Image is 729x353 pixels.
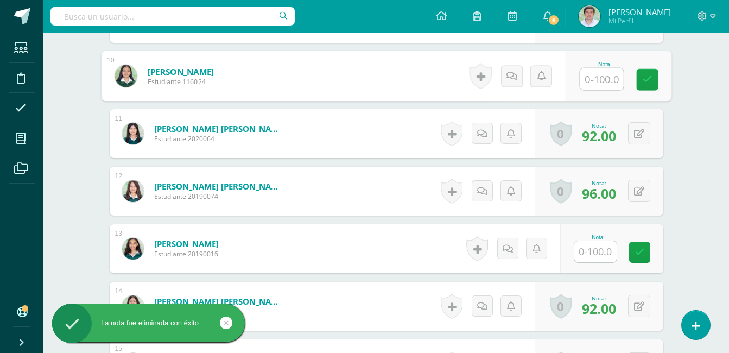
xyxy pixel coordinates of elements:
[154,249,219,259] span: Estudiante 20190016
[122,123,144,144] img: 8db7170a50162a1c6e809395e57b92fb.png
[52,318,245,328] div: La nota fue eliminada con éxito
[50,7,295,26] input: Busca un usuario...
[550,121,572,146] a: 0
[580,68,623,90] input: 0-100.0
[582,122,616,129] div: Nota:
[154,134,284,143] span: Estudiante 2020064
[147,77,214,87] span: Estudiante 116024
[122,295,144,317] img: 4b77932688ec592a7a01a6efedaf3f14.png
[574,241,617,262] input: 0-100.0
[608,7,671,17] span: [PERSON_NAME]
[608,16,671,26] span: Mi Perfil
[579,5,600,27] img: b10d14ec040a32e6b6549447acb4e67d.png
[122,238,144,260] img: 3f0ce475792f9a9e6eee8cc4ed503323.png
[582,184,616,203] span: 96.00
[154,296,284,307] a: [PERSON_NAME] [PERSON_NAME]
[582,294,616,302] div: Nota:
[582,299,616,318] span: 92.00
[147,66,214,77] a: [PERSON_NAME]
[548,14,560,26] span: 6
[550,294,572,319] a: 0
[115,65,137,87] img: d561cd5d35a8054869bc9d65851372b1.png
[154,192,284,201] span: Estudiante 20190074
[579,61,629,67] div: Nota
[582,179,616,187] div: Nota:
[550,179,572,204] a: 0
[154,238,219,249] a: [PERSON_NAME]
[582,127,616,145] span: 92.00
[154,181,284,192] a: [PERSON_NAME] [PERSON_NAME]
[122,180,144,202] img: 488a420d0d1d2659f932af3dd8ec560d.png
[154,123,284,134] a: [PERSON_NAME] [PERSON_NAME]
[574,235,622,241] div: Nota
